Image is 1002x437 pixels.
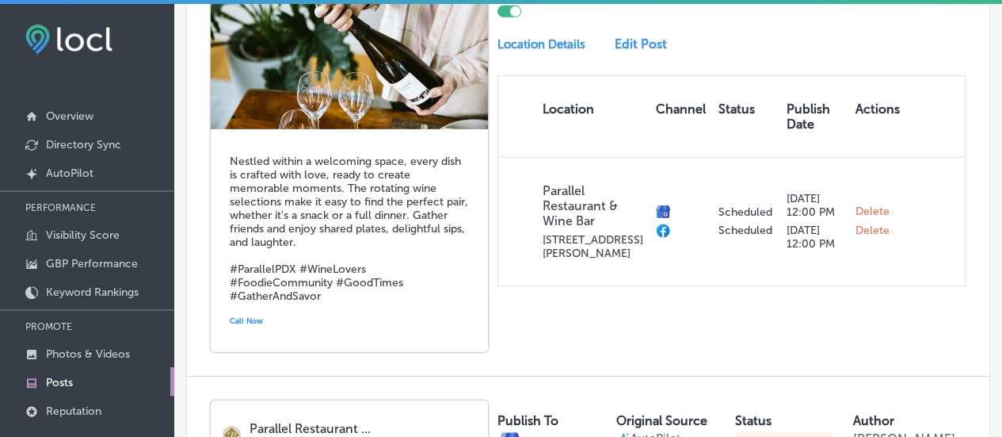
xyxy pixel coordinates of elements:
p: [DATE] 12:00 PM [786,224,842,251]
p: Photos & Videos [46,347,130,361]
span: Delete [855,224,890,238]
p: Scheduled [718,224,773,237]
h5: Nestled within a welcoming space, every dish is crafted with love, ready to create memorable mome... [230,155,469,303]
th: Channel [650,76,712,157]
img: fda3e92497d09a02dc62c9cd864e3231.png [25,25,112,54]
p: Scheduled [718,205,773,219]
p: Visibility Score [46,228,120,242]
th: Status [712,76,779,157]
p: Location Details [497,37,585,52]
th: Publish Date [779,76,848,157]
label: Status [735,413,772,428]
p: Parallel Restaurant & Wine Bar [543,183,643,228]
th: Actions [849,76,906,157]
th: Location [498,76,650,157]
p: AutoPilot [46,167,93,180]
label: Publish To [497,413,558,428]
label: Author [853,413,894,428]
label: Original Source [616,413,707,428]
p: GBP Performance [46,257,138,270]
a: Edit Post [615,36,676,52]
span: Delete [855,205,890,219]
p: [STREET_ADDRESS][PERSON_NAME] [543,233,643,260]
p: [DATE] 12:00 PM [786,192,842,219]
p: Directory Sync [46,138,121,151]
p: Overview [46,109,93,123]
p: Keyword Rankings [46,286,139,299]
p: Parallel Restaurant ... [250,422,477,436]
